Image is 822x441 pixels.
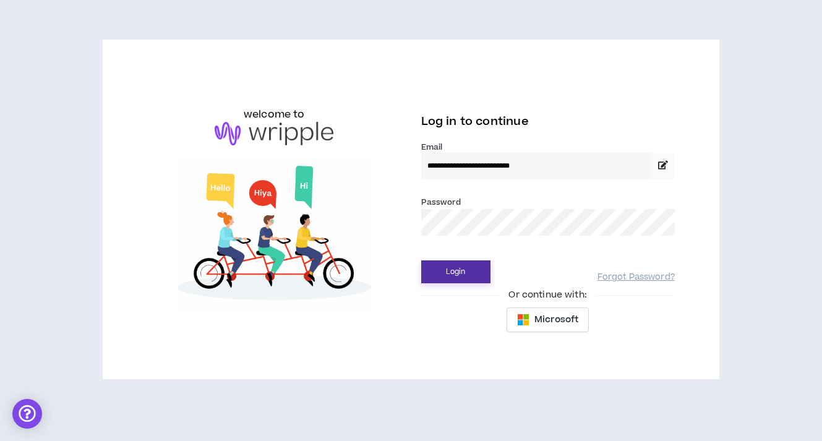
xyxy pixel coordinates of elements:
label: Email [421,142,675,153]
h6: welcome to [244,107,305,122]
label: Password [421,197,461,208]
img: logo-brand.png [215,122,333,145]
span: Or continue with: [500,288,595,302]
span: Log in to continue [421,114,529,129]
div: Open Intercom Messenger [12,399,42,429]
span: Microsoft [534,313,578,327]
img: Welcome to Wripple [147,158,401,312]
a: Forgot Password? [597,272,675,283]
button: Microsoft [507,307,589,332]
button: Login [421,260,490,283]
